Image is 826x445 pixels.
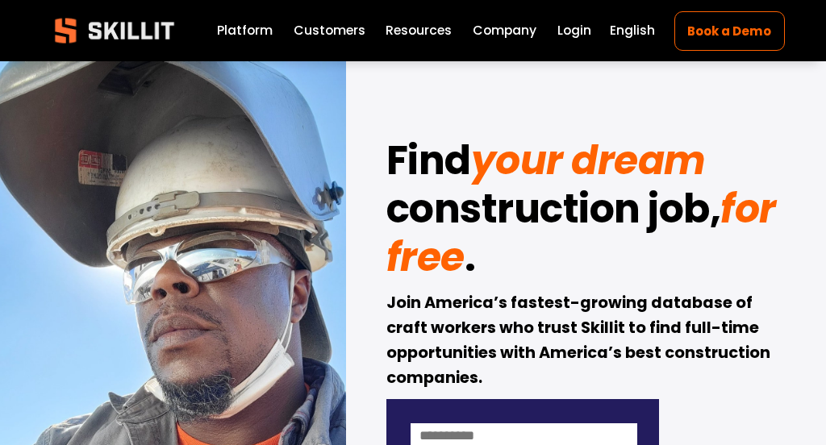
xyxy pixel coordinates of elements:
span: Resources [386,21,452,40]
a: Customers [294,20,365,42]
em: for free [386,181,785,285]
a: folder dropdown [386,20,452,42]
a: Platform [217,20,273,42]
a: Login [557,20,591,42]
em: your dream [471,133,706,188]
a: Book a Demo [674,11,785,51]
strong: . [465,230,476,285]
img: Skillit [41,6,188,55]
strong: Find [386,133,471,188]
strong: Join America’s fastest-growing database of craft workers who trust Skillit to find full-time oppo... [386,292,774,389]
div: language picker [610,20,655,42]
a: Company [473,20,536,42]
strong: construction job, [386,181,721,236]
span: English [610,21,655,40]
